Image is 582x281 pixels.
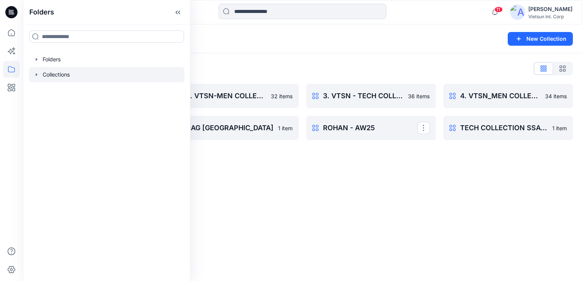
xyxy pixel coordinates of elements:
p: 3. VTSN - TECH COLLECTION SS26 [323,91,403,101]
div: Vietsun Int. Corp [528,14,572,19]
a: 2. VTSN-MEN COLLECTION SS2532 items [169,84,299,108]
p: 2. VTSN-MEN COLLECTION SS25 [186,91,266,101]
button: New Collection [508,32,573,46]
p: 1 item [552,124,567,132]
p: TECH COLLECTION SSAW24/25 - Q3Q4 [460,123,548,133]
a: 3. VTSN - TECH COLLECTION SS2636 items [306,84,436,108]
p: 36 items [408,92,430,100]
img: avatar [510,5,525,20]
a: TECH COLLECTION SSAW24/25 - Q3Q41 item [443,116,573,140]
p: 34 items [545,92,567,100]
span: 11 [494,6,503,13]
p: 1 item [278,124,293,132]
p: ROHAN - AW25 [323,123,417,133]
div: [PERSON_NAME] [528,5,572,14]
p: 4. VTSN_MEN COLLECTION AW25 [460,91,540,101]
a: 4. VTSN_MEN COLLECTION AW2534 items [443,84,573,108]
a: ROHAN - AW25 [306,116,436,140]
p: 32 items [271,92,293,100]
a: HAG [GEOGRAPHIC_DATA]1 item [169,116,299,140]
p: HAG [GEOGRAPHIC_DATA] [186,123,273,133]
